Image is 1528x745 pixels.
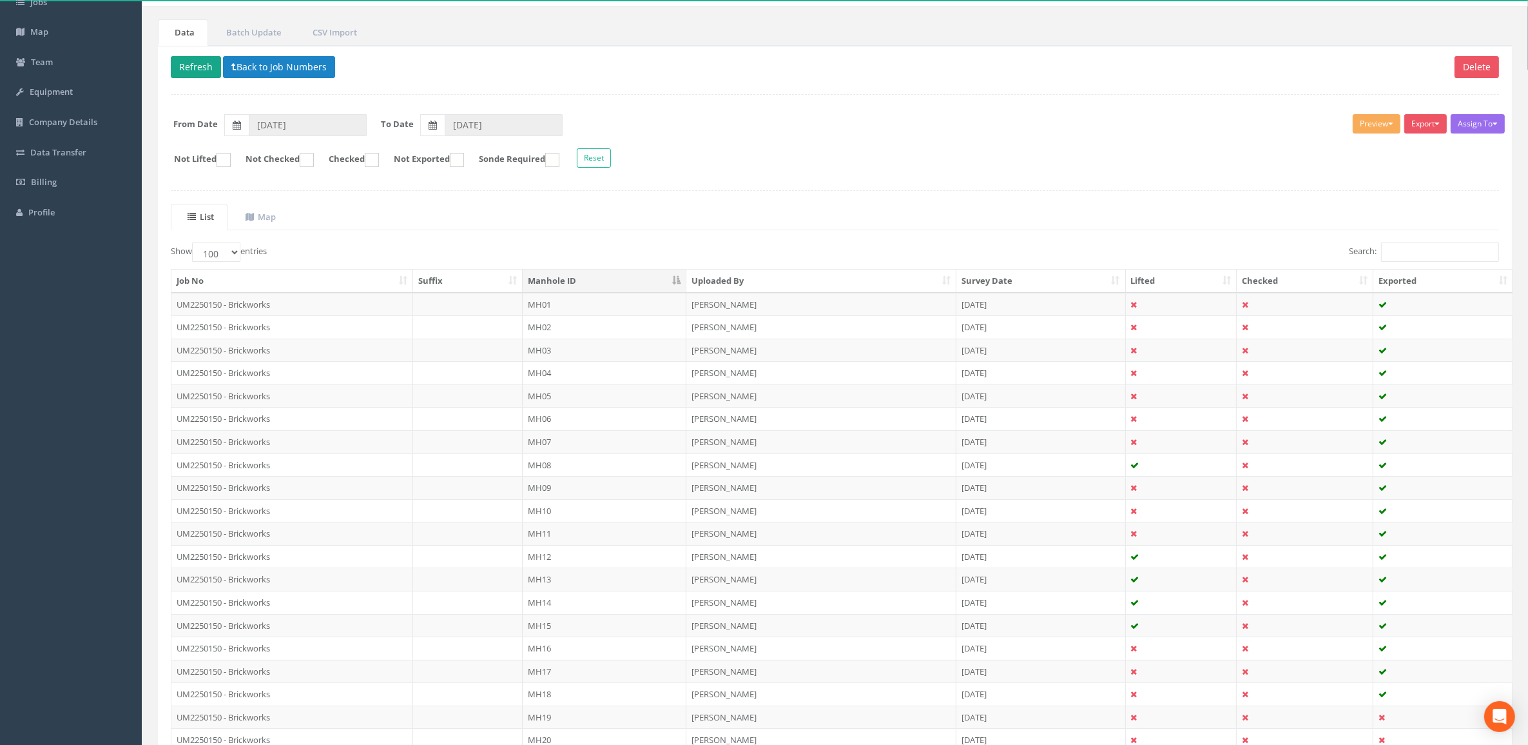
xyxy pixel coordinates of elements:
button: Assign To [1451,114,1505,134]
a: CSV Import [296,19,371,46]
td: [DATE] [956,339,1126,362]
td: [PERSON_NAME] [686,430,956,453]
td: [PERSON_NAME] [686,293,956,316]
span: Data Transfer [30,146,86,158]
td: UM2250150 - Brickworks [171,660,413,683]
td: MH18 [523,682,686,706]
td: MH09 [523,476,686,499]
td: [PERSON_NAME] [686,361,956,384]
td: MH17 [523,660,686,683]
td: [DATE] [956,453,1126,477]
td: MH03 [523,339,686,362]
td: [PERSON_NAME] [686,453,956,477]
td: MH08 [523,453,686,477]
button: Refresh [171,56,221,78]
td: MH14 [523,591,686,614]
span: Map [30,26,48,37]
uib-tab-heading: Map [246,211,276,223]
td: MH16 [523,637,686,660]
td: [PERSON_NAME] [686,637,956,660]
label: From Date [174,118,218,130]
td: [PERSON_NAME] [686,315,956,339]
td: UM2250150 - Brickworks [171,293,413,316]
td: UM2250150 - Brickworks [171,361,413,384]
td: MH12 [523,545,686,568]
td: [DATE] [956,430,1126,453]
td: MH02 [523,315,686,339]
td: [PERSON_NAME] [686,339,956,362]
td: [DATE] [956,660,1126,683]
td: UM2250150 - Brickworks [171,407,413,430]
uib-tab-heading: List [188,211,214,223]
td: MH07 [523,430,686,453]
td: UM2250150 - Brickworks [171,339,413,362]
th: Exported: activate to sort column ascending [1373,270,1513,293]
td: UM2250150 - Brickworks [171,545,413,568]
a: Data [158,19,208,46]
td: UM2250150 - Brickworks [171,384,413,408]
td: [PERSON_NAME] [686,499,956,522]
td: [PERSON_NAME] [686,384,956,408]
td: [PERSON_NAME] [686,407,956,430]
td: UM2250150 - Brickworks [171,499,413,522]
td: UM2250150 - Brickworks [171,591,413,614]
td: [DATE] [956,293,1126,316]
button: Delete [1455,56,1499,78]
td: [PERSON_NAME] [686,545,956,568]
td: UM2250150 - Brickworks [171,682,413,706]
label: Not Lifted [161,153,231,167]
td: [DATE] [956,637,1126,660]
td: MH15 [523,614,686,637]
td: [PERSON_NAME] [686,614,956,637]
label: Checked [316,153,379,167]
td: UM2250150 - Brickworks [171,315,413,339]
td: [PERSON_NAME] [686,522,956,545]
span: Billing [31,176,57,188]
span: Company Details [29,116,97,128]
td: MH11 [523,522,686,545]
td: [DATE] [956,682,1126,706]
span: Profile [28,206,55,218]
button: Preview [1353,114,1400,134]
td: MH04 [523,361,686,384]
td: MH19 [523,706,686,729]
div: Open Intercom Messenger [1484,701,1515,732]
th: Manhole ID: activate to sort column descending [523,270,686,293]
td: [PERSON_NAME] [686,476,956,499]
td: [DATE] [956,384,1126,408]
th: Job No: activate to sort column ascending [171,270,413,293]
td: [PERSON_NAME] [686,706,956,729]
td: [PERSON_NAME] [686,591,956,614]
label: Not Exported [381,153,464,167]
button: Reset [577,148,611,168]
td: [DATE] [956,476,1126,499]
td: [PERSON_NAME] [686,660,956,683]
label: Search: [1349,243,1499,262]
select: Showentries [192,243,240,262]
td: [DATE] [956,499,1126,522]
td: UM2250150 - Brickworks [171,614,413,637]
td: MH10 [523,499,686,522]
td: MH13 [523,568,686,591]
td: MH05 [523,384,686,408]
a: List [171,204,227,230]
td: [DATE] [956,591,1126,614]
button: Back to Job Numbers [223,56,335,78]
td: UM2250150 - Brickworks [171,430,413,453]
th: Suffix: activate to sort column ascending [413,270,523,293]
td: UM2250150 - Brickworks [171,453,413,477]
td: [DATE] [956,315,1126,339]
label: To Date [382,118,414,130]
label: Sonde Required [466,153,559,167]
th: Checked: activate to sort column ascending [1237,270,1373,293]
td: MH06 [523,407,686,430]
th: Uploaded By: activate to sort column ascending [686,270,956,293]
a: Map [229,204,289,230]
span: Equipment [30,86,73,97]
input: To Date [445,114,563,136]
td: UM2250150 - Brickworks [171,637,413,660]
a: Batch Update [209,19,295,46]
td: MH01 [523,293,686,316]
td: [DATE] [956,407,1126,430]
td: UM2250150 - Brickworks [171,706,413,729]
